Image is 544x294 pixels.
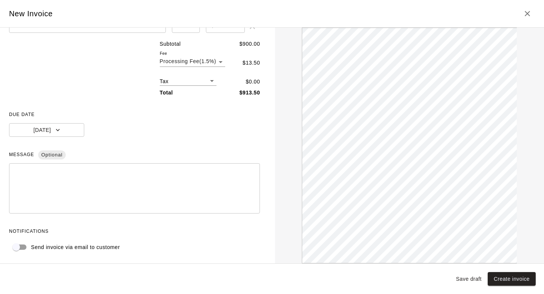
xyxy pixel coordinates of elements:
p: Send invoice via email to customer [31,243,120,251]
span: MESSAGE [9,149,260,161]
span: DUE DATE [9,109,260,121]
p: $ 13.50 [243,59,260,67]
button: Close [520,6,535,21]
b: $ 913.50 [240,90,260,96]
p: Subtotal [160,40,181,48]
label: Fee [160,50,167,56]
span: NOTIFICATIONS [9,226,260,238]
b: Total [160,90,173,96]
button: Save draft [453,272,485,286]
p: $ 0.00 [246,78,260,86]
span: Optional [38,149,65,162]
button: [DATE] [9,123,84,137]
div: Processing Fee ( 1.5 % ) [160,57,226,67]
p: $ 900.00 [240,40,260,48]
h5: New Invoice [9,9,53,19]
button: Create invoice [488,272,536,286]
